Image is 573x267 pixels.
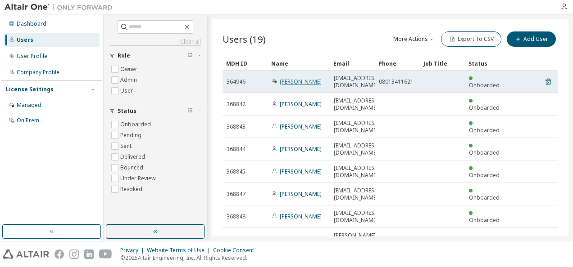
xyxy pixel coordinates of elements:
[84,249,94,259] img: linkedin.svg
[469,104,500,111] span: Onboarded
[334,120,379,134] span: [EMAIL_ADDRESS][DOMAIN_NAME]
[469,81,500,89] span: Onboarded
[5,3,117,12] img: Altair One
[6,86,54,93] div: License Settings
[469,194,500,201] span: Onboarded
[378,56,416,71] div: Phone
[120,85,135,96] label: User
[147,247,213,254] div: Website Terms of Use
[280,123,322,130] a: [PERSON_NAME]
[227,213,246,220] span: 368848
[17,20,46,27] div: Dashboard
[469,216,500,224] span: Onboarded
[120,151,147,162] label: Delivered
[226,56,264,71] div: MDH ID
[441,31,501,47] button: Export To CSV
[120,184,144,195] label: Revoked
[334,187,379,201] span: [EMAIL_ADDRESS][DOMAIN_NAME]
[17,69,59,76] div: Company Profile
[187,107,193,115] span: Clear filter
[334,165,379,179] span: [EMAIL_ADDRESS][DOMAIN_NAME]
[118,52,130,59] span: Role
[469,126,500,134] span: Onboarded
[280,145,322,153] a: [PERSON_NAME]
[334,232,379,254] span: [PERSON_NAME][EMAIL_ADDRESS][DOMAIN_NAME]
[280,100,322,108] a: [PERSON_NAME]
[227,168,246,175] span: 368845
[118,107,136,115] span: Status
[3,249,49,259] img: altair_logo.svg
[120,247,147,254] div: Privacy
[271,56,326,71] div: Name
[17,102,41,109] div: Managed
[334,75,379,89] span: [EMAIL_ADDRESS][DOMAIN_NAME]
[213,247,259,254] div: Cookie Consent
[280,78,322,85] a: [PERSON_NAME]
[120,254,259,262] p: © 2025 Altair Engineering, Inc. All Rights Reserved.
[227,146,246,153] span: 368844
[223,33,266,45] span: Users (19)
[280,168,322,175] a: [PERSON_NAME]
[227,191,246,198] span: 368847
[187,52,193,59] span: Clear filter
[109,46,201,66] button: Role
[55,249,64,259] img: facebook.svg
[17,36,33,44] div: Users
[17,53,47,60] div: User Profile
[469,171,500,179] span: Onboarded
[120,162,145,173] label: Bounced
[227,78,246,85] span: 364946
[120,75,139,85] label: Admin
[507,31,556,47] button: Add User
[109,38,201,45] a: Clear all
[280,213,322,220] a: [PERSON_NAME]
[99,249,112,259] img: youtube.svg
[334,97,379,111] span: [EMAIL_ADDRESS][DOMAIN_NAME]
[120,130,143,141] label: Pending
[227,101,246,108] span: 368842
[120,173,157,184] label: Under Review
[120,141,133,151] label: Sent
[109,101,201,121] button: Status
[17,117,39,124] div: On Prem
[379,78,414,85] span: 08013411621
[469,149,500,156] span: Onboarded
[334,142,379,156] span: [EMAIL_ADDRESS][DOMAIN_NAME]
[333,56,371,71] div: Email
[280,190,322,198] a: [PERSON_NAME]
[69,249,79,259] img: instagram.svg
[468,56,506,71] div: Status
[334,209,379,224] span: [EMAIL_ADDRESS][DOMAIN_NAME]
[120,64,139,75] label: Owner
[227,123,246,130] span: 368843
[423,56,461,71] div: Job Title
[392,31,436,47] button: More Actions
[120,119,153,130] label: Onboarded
